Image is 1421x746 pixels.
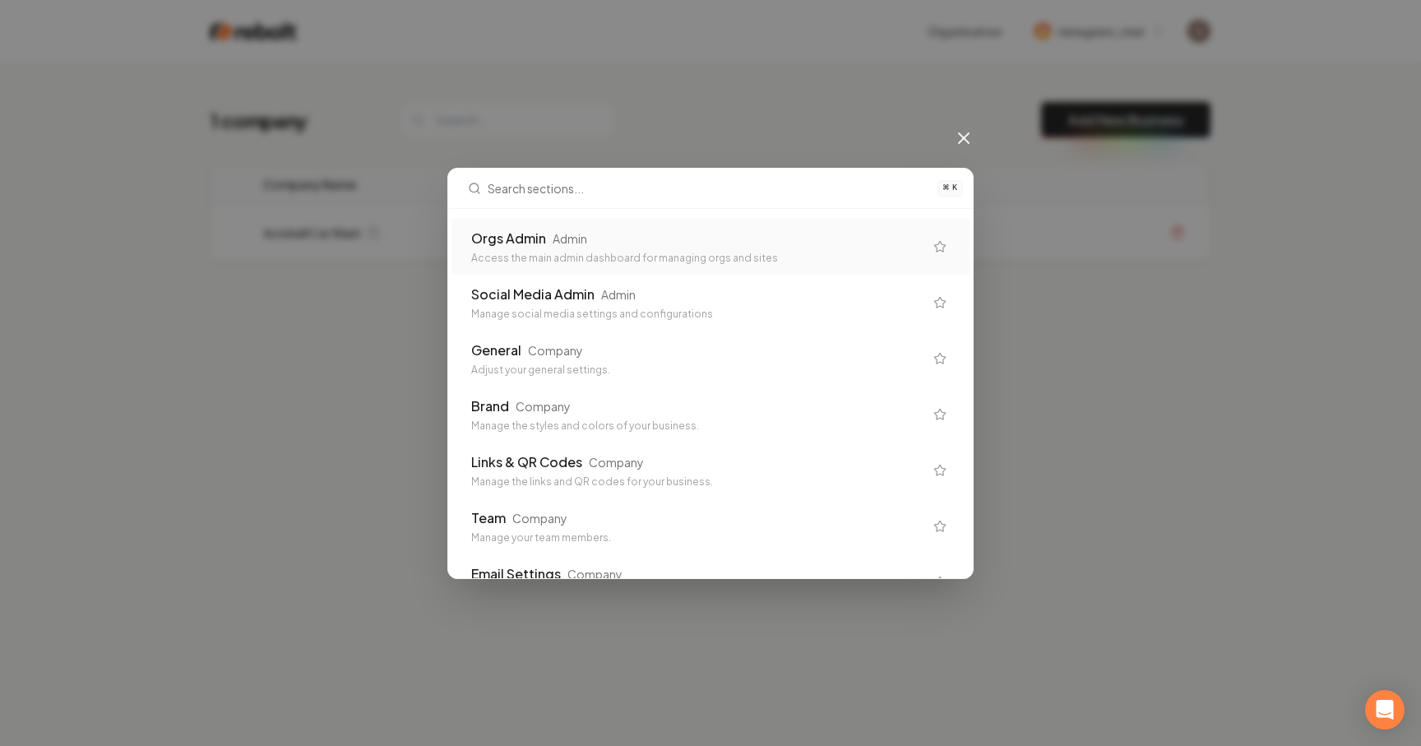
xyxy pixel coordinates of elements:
[471,308,923,321] div: Manage social media settings and configurations
[553,230,587,247] div: Admin
[471,364,923,377] div: Adjust your general settings.
[471,252,923,265] div: Access the main admin dashboard for managing orgs and sites
[601,286,636,303] div: Admin
[471,419,923,433] div: Manage the styles and colors of your business.
[471,452,582,472] div: Links & QR Codes
[528,342,583,359] div: Company
[567,566,623,582] div: Company
[1365,690,1405,730] div: Open Intercom Messenger
[471,229,546,248] div: Orgs Admin
[471,475,923,489] div: Manage the links and QR codes for your business.
[488,169,928,208] input: Search sections...
[589,454,644,470] div: Company
[516,398,571,415] div: Company
[512,510,567,526] div: Company
[471,508,506,528] div: Team
[448,209,973,578] div: Suggestions
[471,341,521,360] div: General
[471,396,509,416] div: Brand
[471,531,923,544] div: Manage your team members.
[471,564,561,584] div: Email Settings
[471,285,595,304] div: Social Media Admin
